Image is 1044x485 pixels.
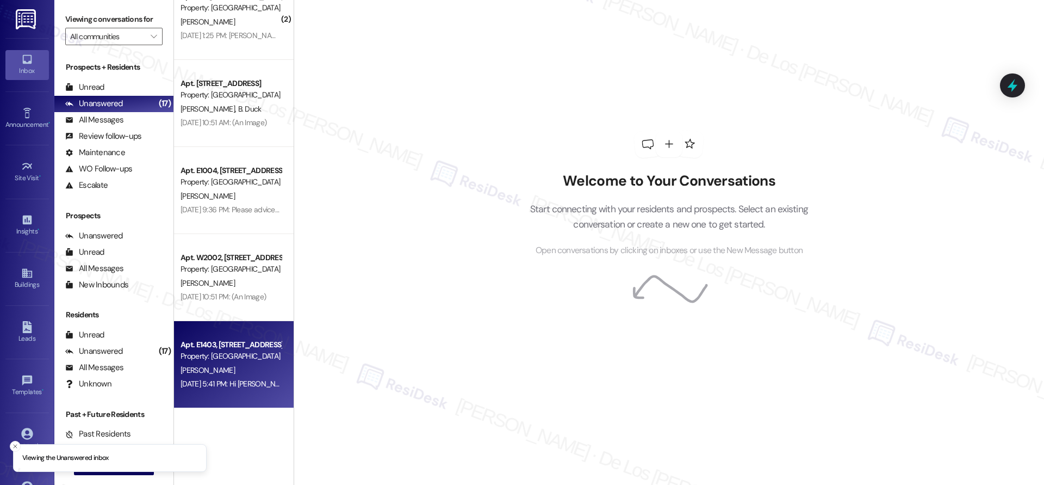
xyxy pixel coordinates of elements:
[181,17,235,27] span: [PERSON_NAME]
[65,180,108,191] div: Escalate
[16,9,38,29] img: ResiDesk Logo
[513,201,824,232] p: Start connecting with your residents and prospects. Select an existing conversation or create a n...
[54,62,173,73] div: Prospects + Residents
[54,409,173,420] div: Past + Future Residents
[5,264,49,293] a: Buildings
[156,343,173,360] div: (17)
[181,89,281,101] div: Property: [GEOGRAPHIC_DATA]
[39,173,41,180] span: •
[181,263,281,275] div: Property: [GEOGRAPHIC_DATA]
[181,205,352,214] div: [DATE] 9:36 PM: Please advice the finance department
[181,351,281,362] div: Property: [GEOGRAPHIC_DATA]
[65,247,104,258] div: Unread
[65,279,128,291] div: New Inbounds
[54,210,173,222] div: Prospects
[65,98,123,109] div: Unanswered
[181,104,238,114] span: [PERSON_NAME]
[65,163,132,175] div: WO Follow-ups
[65,263,123,274] div: All Messages
[181,365,235,375] span: [PERSON_NAME]
[5,211,49,240] a: Insights •
[156,95,173,112] div: (17)
[54,309,173,321] div: Residents
[5,318,49,347] a: Leads
[48,119,50,127] span: •
[238,104,261,114] span: B. Duck
[65,147,125,158] div: Maintenance
[65,11,163,28] label: Viewing conversations for
[5,50,49,79] a: Inbox
[65,230,123,242] div: Unanswered
[181,292,266,302] div: [DATE] 10:51 PM: (An Image)
[181,78,281,89] div: Apt. [STREET_ADDRESS]
[42,386,43,394] span: •
[65,114,123,126] div: All Messages
[181,30,283,40] div: [DATE] 1:25 PM: [PERSON_NAME]
[181,118,266,127] div: [DATE] 10:51 AM: (An Image)
[181,2,281,14] div: Property: [GEOGRAPHIC_DATA]
[65,428,131,440] div: Past Residents
[181,278,235,288] span: [PERSON_NAME]
[65,131,141,142] div: Review follow-ups
[513,173,824,190] h2: Welcome to Your Conversations
[5,157,49,187] a: Site Visit •
[22,453,109,463] p: Viewing the Unanswered inbox
[65,82,104,93] div: Unread
[5,425,49,454] a: Account
[181,379,410,389] div: [DATE] 5:41 PM: Hi [PERSON_NAME], have you heard anything about this?
[181,339,281,351] div: Apt. E1403, [STREET_ADDRESS]
[151,32,157,41] i: 
[181,176,281,188] div: Property: [GEOGRAPHIC_DATA]
[65,378,111,390] div: Unknown
[181,252,281,263] div: Apt. W2002, [STREET_ADDRESS]
[536,244,803,257] span: Open conversations by clicking on inboxes or use the New Message button
[65,329,104,341] div: Unread
[181,191,235,201] span: [PERSON_NAME]
[10,441,21,452] button: Close toast
[5,371,49,401] a: Templates •
[65,362,123,373] div: All Messages
[70,28,145,45] input: All communities
[38,226,39,234] span: •
[181,165,281,176] div: Apt. E1004, [STREET_ADDRESS]
[65,346,123,357] div: Unanswered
